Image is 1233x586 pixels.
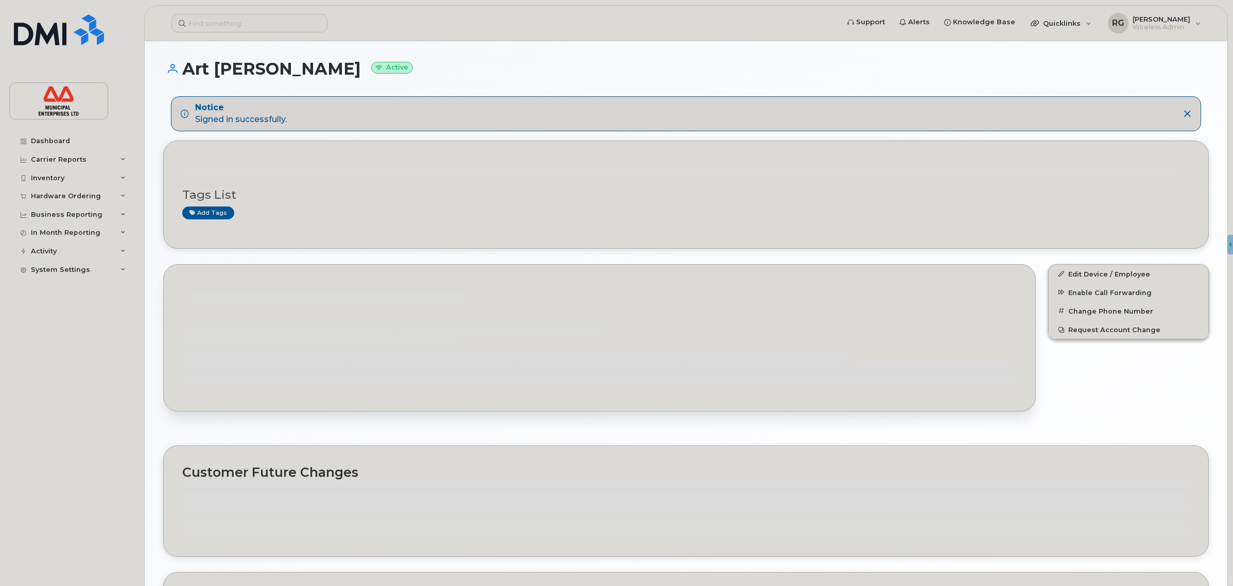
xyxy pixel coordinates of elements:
[371,62,413,74] small: Active
[1049,320,1208,339] button: Request Account Change
[1049,283,1208,302] button: Enable Call Forwarding
[1049,302,1208,320] button: Change Phone Number
[195,102,287,114] strong: Notice
[182,206,234,219] a: Add tags
[182,188,1190,201] h3: Tags List
[1068,288,1152,296] span: Enable Call Forwarding
[1049,265,1208,283] a: Edit Device / Employee
[195,102,287,126] div: Signed in successfully.
[163,60,1209,78] h1: Art [PERSON_NAME]
[182,464,1190,480] h2: Customer Future Changes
